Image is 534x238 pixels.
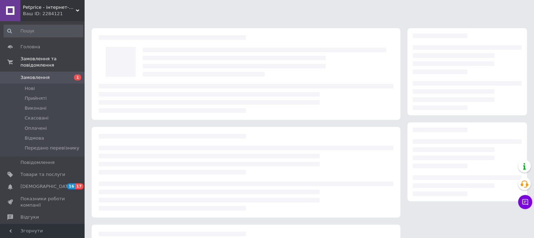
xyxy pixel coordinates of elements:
span: Замовлення [20,74,50,81]
span: Відмова [25,135,44,141]
span: Прийняті [25,95,47,102]
span: [DEMOGRAPHIC_DATA] [20,183,73,190]
span: Оплачені [25,125,47,132]
span: 17 [75,183,83,189]
span: Передано перевізнику [25,145,79,151]
span: Виконані [25,105,47,111]
span: Показники роботи компанії [20,196,65,208]
button: Чат з покупцем [518,195,532,209]
span: Головна [20,44,40,50]
div: Ваш ID: 2284121 [23,11,85,17]
span: Замовлення та повідомлення [20,56,85,68]
span: Повідомлення [20,159,55,166]
span: 16 [67,183,75,189]
span: Petprice - інтернет-магазин зоотоварів [23,4,76,11]
span: Відгуки [20,214,39,220]
span: Товари та послуги [20,171,65,178]
span: 1 [74,74,81,80]
span: Нові [25,85,35,92]
span: Скасовані [25,115,49,121]
input: Пошук [4,25,83,37]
